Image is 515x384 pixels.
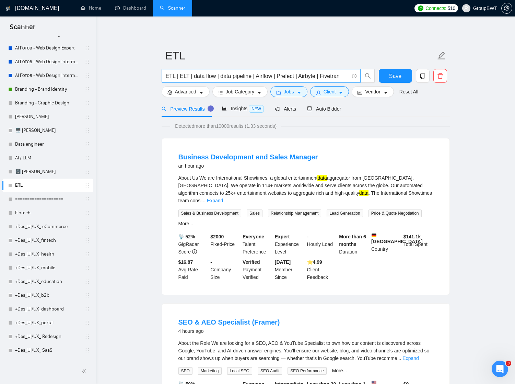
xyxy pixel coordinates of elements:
[227,367,252,375] span: Local SEO
[284,88,294,95] span: Jobs
[178,174,433,204] div: About Us We are International Showtimes; a global entertainment aggregator from [GEOGRAPHIC_DATA]...
[359,190,368,196] mark: data
[243,259,260,265] b: Verified
[15,151,80,165] a: AI / LLM
[207,198,223,203] a: Expand
[175,88,196,95] span: Advanced
[212,86,268,97] button: barsJob Categorycaret-down
[198,367,222,375] span: Marketing
[241,258,273,281] div: Payment Verified
[15,69,80,82] a: AI Готов - Web Design Intermediate минус Development
[403,234,421,239] b: $ 141.1k
[358,90,362,95] span: idcard
[352,74,356,78] span: info-circle
[84,306,90,312] span: holder
[15,206,80,220] a: Fintech
[327,210,363,217] span: Lead Generation
[389,72,401,80] span: Save
[201,198,206,203] span: ...
[210,259,212,265] b: -
[416,73,429,79] span: copy
[383,90,388,95] span: caret-down
[352,86,394,97] button: idcardVendorcaret-down
[310,86,349,97] button: userClientcaret-down
[84,128,90,133] span: holder
[82,368,89,375] span: double-left
[307,234,309,239] b: -
[307,106,341,112] span: Auto Bidder
[324,88,336,95] span: Client
[379,69,412,83] button: Save
[371,233,423,244] b: [GEOGRAPHIC_DATA]
[84,238,90,243] span: holder
[241,233,273,256] div: Talent Preference
[84,334,90,339] span: holder
[418,5,423,11] img: upwork-logo.png
[115,5,146,11] a: dashboardDashboard
[84,59,90,65] span: holder
[4,22,41,36] span: Scanner
[15,234,80,247] a: +Des_UI/UX_fintech
[84,73,90,78] span: holder
[84,155,90,161] span: holder
[226,88,254,95] span: Job Category
[15,343,80,357] a: +Des_UI/UX_ SaaS
[249,105,264,113] span: NEW
[166,72,349,80] input: Search Freelance Jobs...
[15,137,80,151] a: Data engineer
[84,183,90,188] span: holder
[208,105,214,112] div: Tooltip anchor
[317,175,327,181] mark: data
[84,224,90,229] span: holder
[84,87,90,92] span: holder
[275,259,291,265] b: [DATE]
[243,234,264,239] b: Everyone
[270,86,307,97] button: folderJobscaret-down
[307,259,322,265] b: ⭐️ 4.99
[84,114,90,120] span: holder
[275,106,296,112] span: Alerts
[15,316,80,330] a: +Des_UI/UX_portal
[268,210,321,217] span: Relationship Management
[501,3,512,14] button: setting
[84,100,90,106] span: holder
[84,320,90,326] span: holder
[15,220,80,234] a: +Des_UI/UX_ eCommerce
[84,196,90,202] span: holder
[6,3,11,14] img: logo
[84,348,90,353] span: holder
[247,210,262,217] span: Sales
[15,82,80,96] a: Branding - Brand Identity
[437,51,446,60] span: edit
[397,355,401,361] span: ...
[178,221,194,226] a: More...
[501,5,512,11] a: setting
[402,233,434,256] div: Total Spent
[209,233,241,256] div: Fixed-Price
[275,106,280,111] span: notification
[258,367,282,375] span: SEO Audit
[276,90,281,95] span: folder
[218,90,223,95] span: bars
[15,330,80,343] a: +Des_UI/UX_ Redesign
[297,90,302,95] span: caret-down
[368,210,422,217] span: Price & Quote Negotiation
[15,289,80,302] a: +Des_UI/UX_b2b
[84,293,90,298] span: holder
[316,90,321,95] span: user
[339,234,366,247] b: More than 6 months
[15,275,80,289] a: +Des_UI/UX_education
[84,265,90,271] span: holder
[222,106,264,111] span: Insights
[209,258,241,281] div: Company Size
[222,106,227,111] span: area-chart
[15,357,80,371] a: +Des_UI/UX_ Audit
[84,210,90,216] span: holder
[178,339,433,362] div: About the Role We are looking for a SEO, AEO & YouTube Specialist to own how our content is disco...
[399,88,418,95] a: Reset All
[448,4,455,12] span: 510
[15,96,80,110] a: Branding - Graphic Design
[199,90,204,95] span: caret-down
[306,233,338,256] div: Hourly Load
[338,233,370,256] div: Duration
